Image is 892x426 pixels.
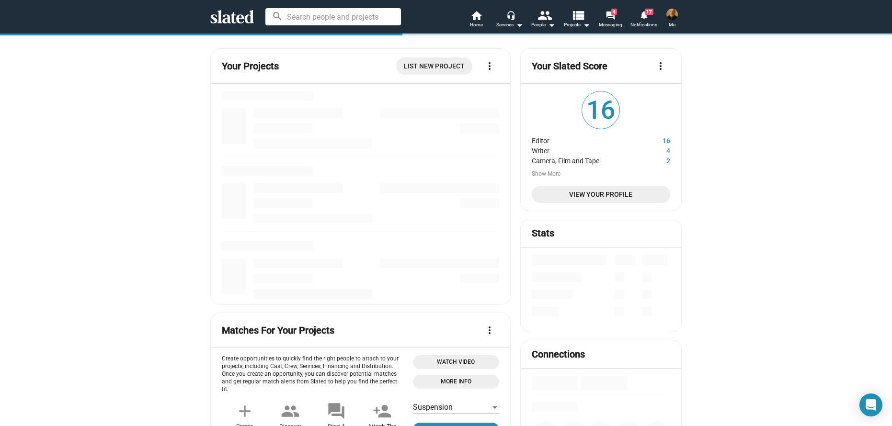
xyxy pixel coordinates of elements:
[539,186,663,203] span: View Your Profile
[413,403,453,412] span: Suspension
[235,402,254,421] mat-icon: add
[526,10,560,31] button: People
[222,60,279,73] mat-card-title: Your Projects
[594,10,627,31] a: 4Messaging
[419,377,493,387] span: More Info
[281,402,300,421] mat-icon: people
[373,402,392,421] mat-icon: person_add
[581,19,592,31] mat-icon: arrow_drop_down
[627,10,661,31] a: 17Notifications
[669,19,675,31] span: Me
[506,11,515,19] mat-icon: headset_mic
[606,11,615,20] mat-icon: forum
[413,375,499,389] a: Open 'More info' dialog with information about Opportunities
[532,60,607,73] mat-card-title: Your Slated Score
[265,8,401,25] input: Search people and projects
[639,10,648,19] mat-icon: notifications
[611,9,617,15] span: 4
[532,186,670,203] a: View Your Profile
[532,170,560,178] button: Show More
[582,91,619,129] span: 16
[537,8,551,22] mat-icon: people
[396,57,472,75] a: List New Project
[531,19,555,31] div: People
[546,19,557,31] mat-icon: arrow_drop_down
[470,10,482,21] mat-icon: home
[493,10,526,31] button: Services
[634,145,670,155] dd: 4
[327,402,346,421] mat-icon: forum
[419,357,493,367] span: Watch Video
[571,8,585,22] mat-icon: view_list
[599,19,622,31] span: Messaging
[655,60,666,72] mat-icon: more_vert
[666,9,678,20] img: Patrick di Santo
[661,7,684,32] button: Patrick di SantoMe
[413,355,499,369] button: Open 'Opportunities Intro Video' dialog
[634,155,670,165] dd: 2
[645,9,653,15] span: 17
[532,135,634,145] dt: Editor
[634,135,670,145] dd: 16
[532,348,585,361] mat-card-title: Connections
[484,60,495,72] mat-icon: more_vert
[459,10,493,31] a: Home
[560,10,594,31] button: Projects
[222,355,405,393] p: Create opportunities to quickly find the right people to attach to your projects, including Cast,...
[222,324,334,337] mat-card-title: Matches For Your Projects
[404,57,465,75] span: List New Project
[564,19,590,31] span: Projects
[630,19,657,31] span: Notifications
[484,325,495,336] mat-icon: more_vert
[532,145,634,155] dt: Writer
[496,19,523,31] div: Services
[859,393,882,416] div: Open Intercom Messenger
[514,19,525,31] mat-icon: arrow_drop_down
[470,19,483,31] span: Home
[532,227,554,240] mat-card-title: Stats
[532,155,634,165] dt: Camera, Film and Tape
